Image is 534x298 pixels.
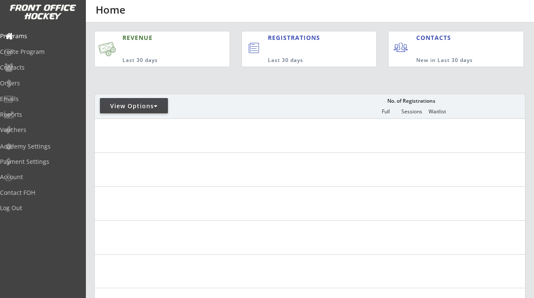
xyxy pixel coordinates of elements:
div: REVENUE [122,34,193,42]
div: No. of Registrations [385,98,437,104]
div: Sessions [399,109,424,115]
div: REGISTRATIONS [268,34,341,42]
div: Last 30 days [122,57,193,64]
div: View Options [100,102,168,110]
div: New in Last 30 days [416,57,484,64]
div: CONTACTS [416,34,455,42]
div: Waitlist [424,109,450,115]
div: Last 30 days [268,57,342,64]
div: Full [373,109,398,115]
